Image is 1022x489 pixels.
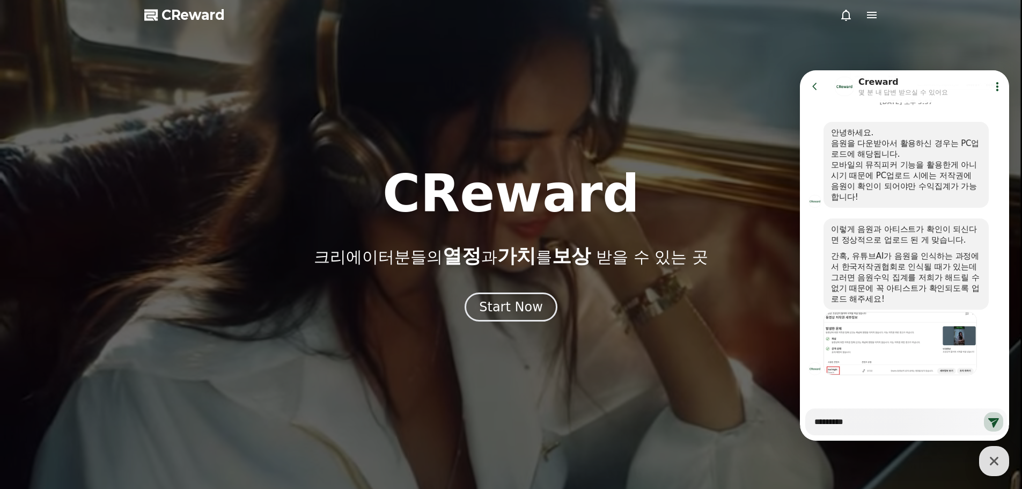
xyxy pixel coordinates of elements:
h1: CReward [383,168,639,220]
iframe: Channel chat [800,70,1009,441]
button: Start Now [465,293,557,322]
span: 보상 [552,245,591,267]
span: 열정 [443,245,481,267]
a: CReward [144,6,225,24]
a: Start Now [465,303,557,313]
div: Start Now [479,298,543,316]
span: CReward [161,6,225,24]
span: 가치 [497,245,536,267]
p: 크리에이터분들의 과 를 받을 수 있는 곳 [314,245,708,267]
